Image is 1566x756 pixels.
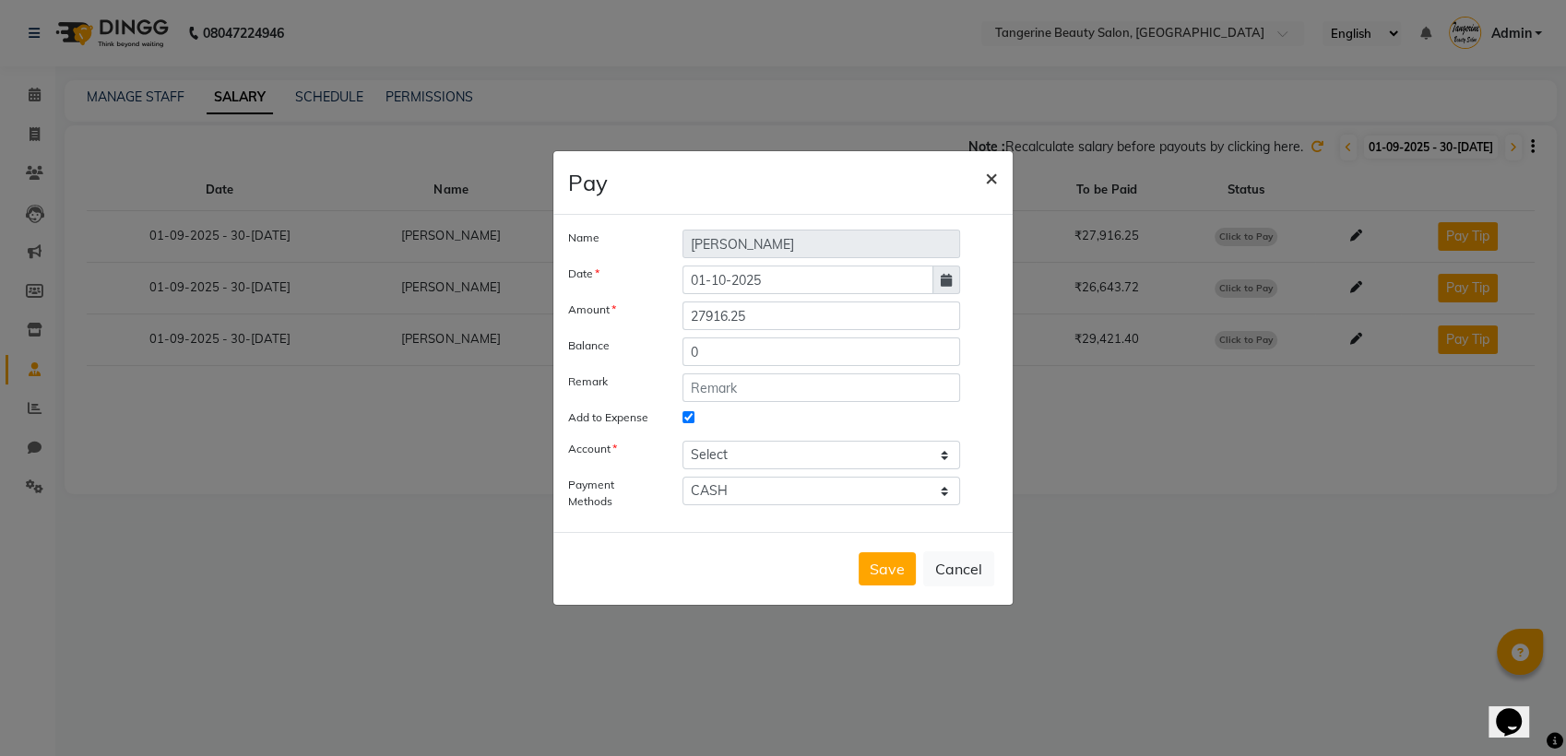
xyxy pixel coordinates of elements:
label: Date [554,266,669,287]
label: Amount [554,301,669,323]
input: yyyy-mm-dd [682,266,933,294]
label: Remark [554,373,669,395]
input: Balance [682,337,960,366]
label: Account [554,441,669,462]
label: Payment Methods [554,477,669,510]
button: Cancel [923,551,994,586]
span: × [985,163,998,191]
label: Balance [554,337,669,359]
h4: Pay [568,166,608,199]
input: Remark [682,373,960,402]
button: Close [970,151,1013,203]
input: Amount [682,301,960,330]
label: Name [554,230,669,251]
button: Save [859,552,916,585]
input: Name [682,230,960,258]
iframe: chat widget [1489,682,1548,738]
label: Add to Expense [554,409,669,426]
